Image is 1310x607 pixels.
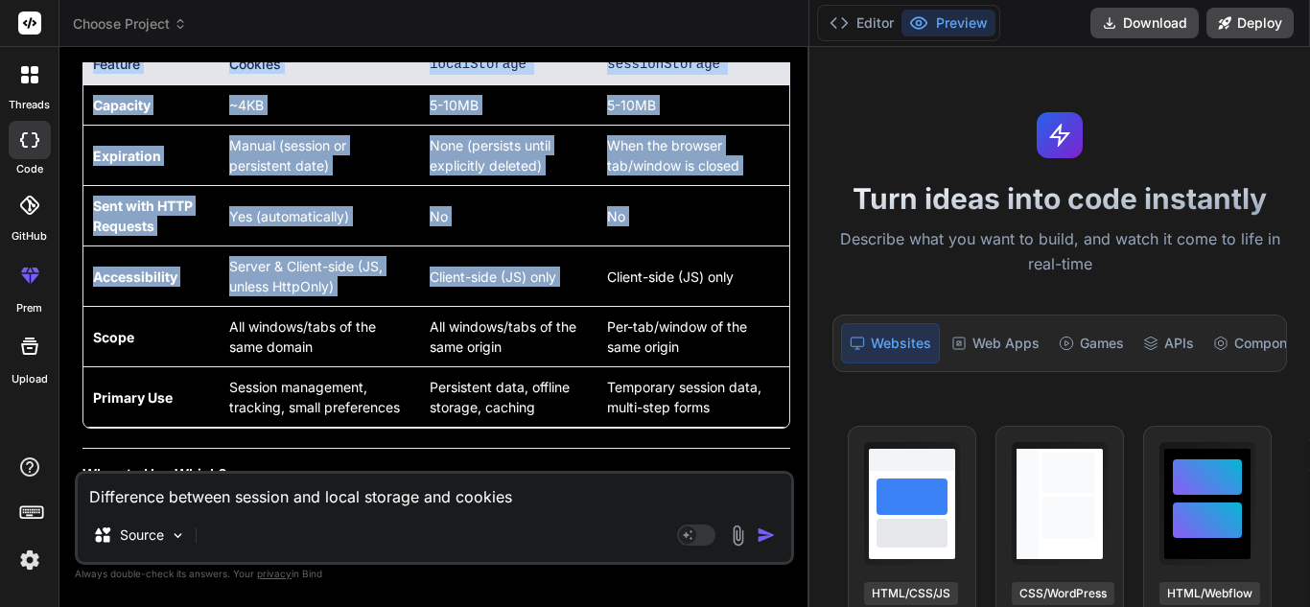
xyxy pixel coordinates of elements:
label: GitHub [12,228,47,245]
td: Client-side (JS) only [597,246,789,307]
td: All windows/tabs of the same origin [420,307,597,367]
td: 5-10MB [420,85,597,126]
div: Websites [841,323,940,363]
td: All windows/tabs of the same domain [220,307,421,367]
p: Source [120,525,164,545]
label: code [16,161,43,177]
td: ~4KB [220,85,421,126]
label: prem [16,300,42,316]
td: Per-tab/window of the same origin [597,307,789,367]
p: Describe what you want to build, and watch it come to life in real-time [821,227,1298,276]
td: Persistent data, offline storage, caching [420,367,597,428]
button: Download [1090,8,1199,38]
code: sessionStorage [607,57,720,72]
strong: Scope [93,329,134,345]
h3: When to Use Which? [82,464,790,486]
h1: Turn ideas into code instantly [821,181,1298,216]
label: threads [9,97,50,113]
th: Feature [83,43,220,85]
code: localStorage [430,57,526,72]
img: attachment [727,525,749,547]
img: settings [13,544,46,576]
td: None (persists until explicitly deleted) [420,126,597,186]
td: Session management, tracking, small preferences [220,367,421,428]
img: Pick Models [170,527,186,544]
th: Cookies [220,43,421,85]
td: Client-side (JS) only [420,246,597,307]
td: Manual (session or persistent date) [220,126,421,186]
td: 5-10MB [597,85,789,126]
td: No [597,186,789,246]
div: Games [1051,323,1132,363]
div: Web Apps [944,323,1047,363]
div: HTML/Webflow [1159,582,1260,605]
strong: Primary Use [93,389,173,406]
img: icon [757,525,776,545]
div: HTML/CSS/JS [864,582,958,605]
strong: Accessibility [93,268,177,285]
button: Preview [901,10,995,36]
td: When the browser tab/window is closed [597,126,789,186]
td: Server & Client-side (JS, unless HttpOnly) [220,246,421,307]
label: Upload [12,371,48,387]
span: Choose Project [73,14,187,34]
td: No [420,186,597,246]
strong: Expiration [93,148,161,164]
button: Deploy [1206,8,1294,38]
strong: Capacity [93,97,151,113]
button: Editor [822,10,901,36]
td: Yes (automatically) [220,186,421,246]
p: Always double-check its answers. Your in Bind [75,565,794,583]
td: Temporary session data, multi-step forms [597,367,789,428]
div: CSS/WordPress [1012,582,1114,605]
strong: Sent with HTTP Requests [93,198,193,234]
div: APIs [1135,323,1202,363]
span: privacy [257,568,292,579]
